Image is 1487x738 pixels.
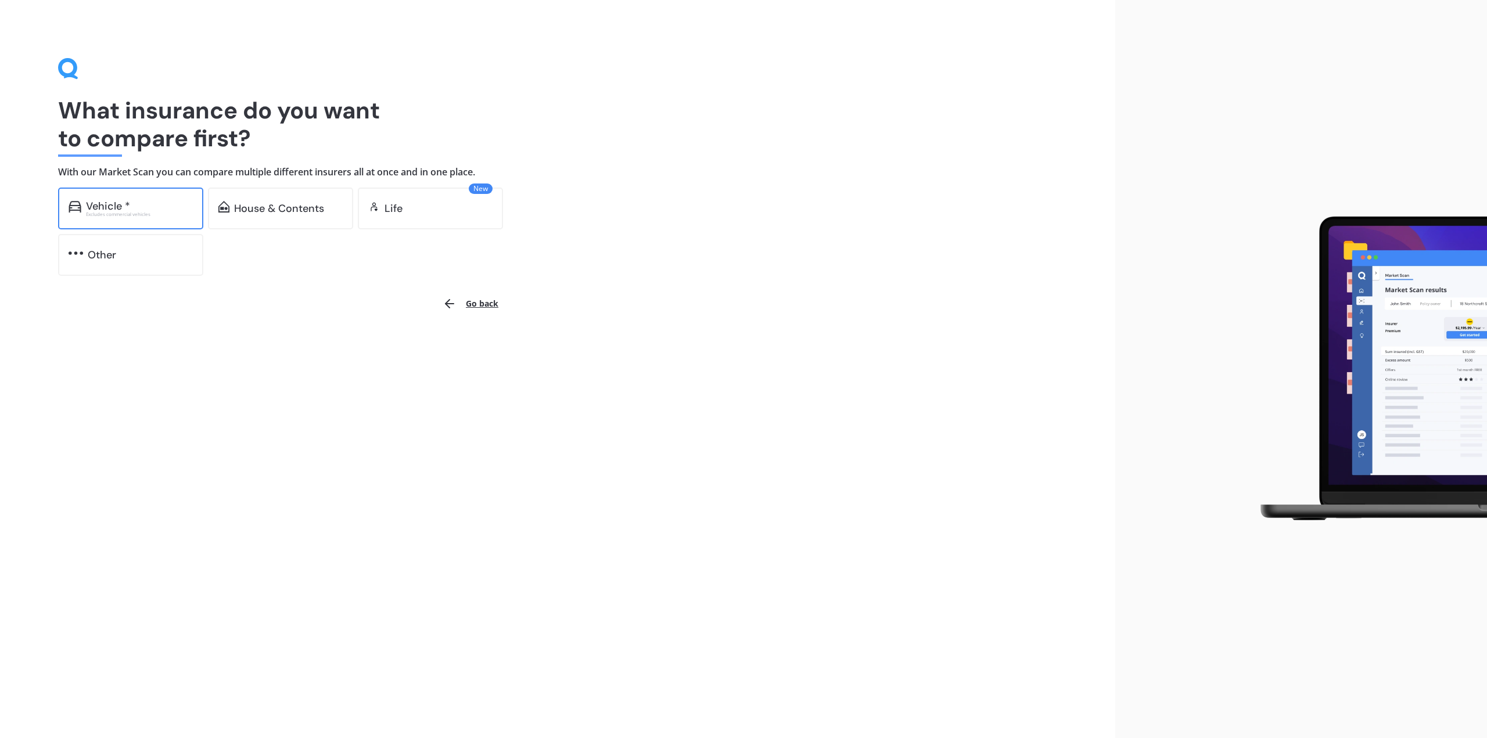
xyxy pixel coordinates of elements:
div: Vehicle * [86,200,130,212]
div: Other [88,249,116,261]
img: laptop.webp [1244,210,1487,529]
div: Life [385,203,403,214]
img: home-and-contents.b802091223b8502ef2dd.svg [218,201,229,213]
img: other.81dba5aafe580aa69f38.svg [69,247,83,259]
div: House & Contents [234,203,324,214]
img: car.f15378c7a67c060ca3f3.svg [69,201,81,213]
button: Go back [436,290,505,318]
span: New [469,183,493,194]
div: Excludes commercial vehicles [86,212,193,217]
h1: What insurance do you want to compare first? [58,96,1057,152]
h4: With our Market Scan you can compare multiple different insurers all at once and in one place. [58,166,1057,178]
img: life.f720d6a2d7cdcd3ad642.svg [368,201,380,213]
